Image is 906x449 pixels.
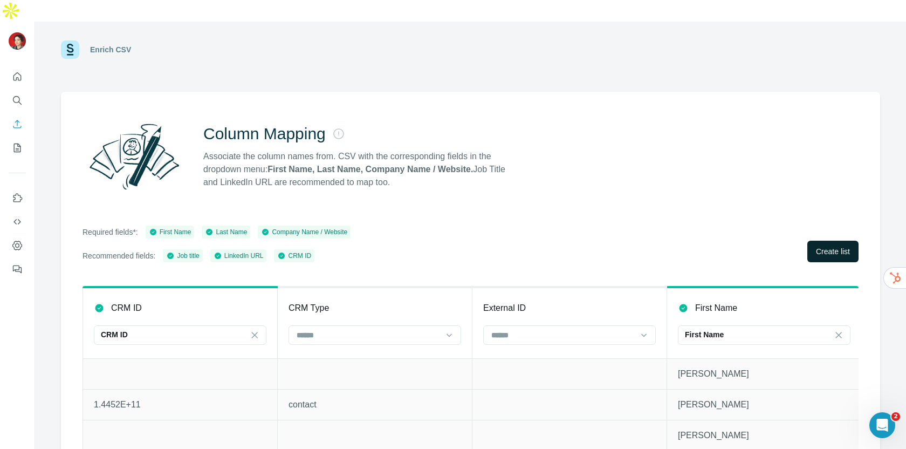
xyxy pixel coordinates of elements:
[695,302,737,315] p: First Name
[149,227,191,237] div: First Name
[807,241,859,262] button: Create list
[267,165,473,174] strong: First Name, Last Name, Company Name / Website.
[111,302,142,315] p: CRM ID
[678,398,850,411] p: [PERSON_NAME]
[9,114,26,134] button: Enrich CSV
[83,118,186,195] img: Surfe Illustration - Column Mapping
[9,91,26,110] button: Search
[9,212,26,232] button: Use Surfe API
[869,412,895,438] iframe: Intercom live chat
[101,329,128,340] p: CRM ID
[94,398,266,411] p: 1.4452E+11
[891,412,900,421] span: 2
[203,124,326,144] h2: Column Mapping
[9,138,26,158] button: My lists
[483,302,526,315] p: External ID
[289,398,461,411] p: contact
[261,227,347,237] div: Company Name / Website
[166,251,199,261] div: Job title
[90,44,131,55] div: Enrich CSV
[678,429,850,442] p: [PERSON_NAME]
[816,246,850,257] span: Create list
[678,368,850,380] p: [PERSON_NAME]
[83,227,138,237] p: Required fields*:
[214,251,264,261] div: LinkedIn URL
[205,227,247,237] div: Last Name
[9,236,26,255] button: Dashboard
[9,32,26,50] img: Avatar
[9,188,26,208] button: Use Surfe on LinkedIn
[277,251,311,261] div: CRM ID
[203,150,515,189] p: Associate the column names from. CSV with the corresponding fields in the dropdown menu: Job Titl...
[9,67,26,86] button: Quick start
[9,260,26,279] button: Feedback
[61,40,79,59] img: Surfe Logo
[289,302,329,315] p: CRM Type
[685,329,724,340] p: First Name
[83,250,155,261] p: Recommended fields:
